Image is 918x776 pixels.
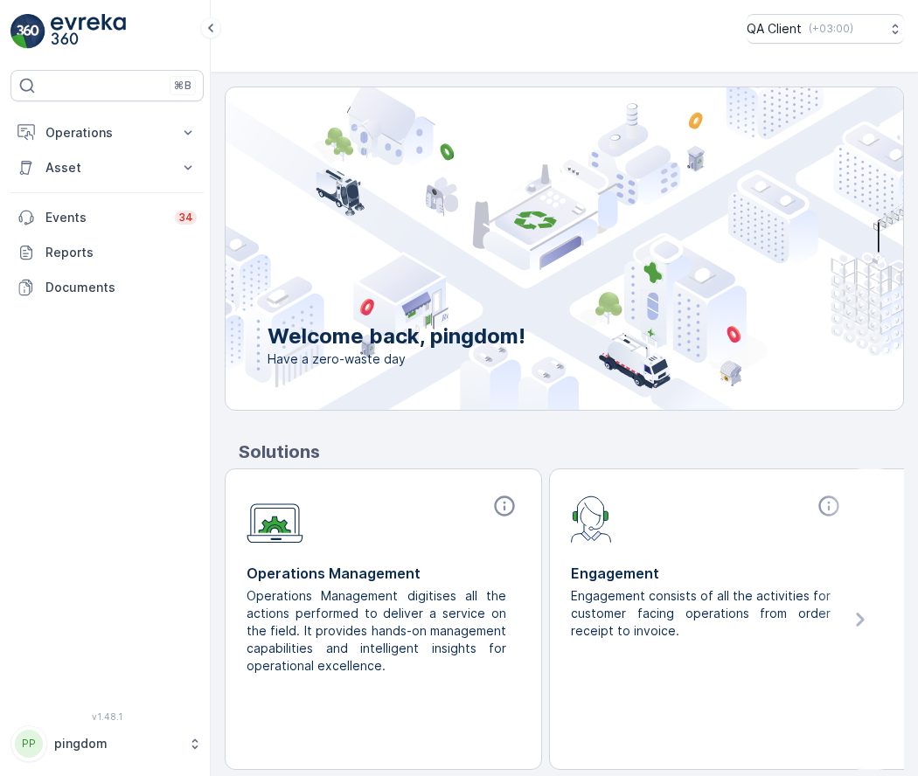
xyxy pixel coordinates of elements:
p: 34 [178,211,193,225]
span: v 1.48.1 [10,711,204,722]
p: Engagement consists of all the activities for customer facing operations from order receipt to in... [571,587,831,640]
p: Reports [45,244,197,261]
p: Operations Management digitises all the actions performed to deliver a service on the field. It p... [247,587,506,675]
p: Operations [45,124,169,142]
p: Engagement [571,563,845,584]
img: logo [10,14,45,49]
p: QA Client [747,20,802,38]
p: Events [45,209,164,226]
p: Documents [45,279,197,296]
span: Have a zero-waste day [268,350,525,368]
button: PPpingdom [10,725,204,762]
p: Asset [45,159,169,177]
button: QA Client(+03:00) [747,14,904,44]
p: Welcome back, pingdom! [268,322,525,350]
img: logo_light-DOdMpM7g.png [51,14,126,49]
a: Events34 [10,200,204,235]
p: ⌘B [174,79,191,93]
p: pingdom [54,735,179,752]
p: Solutions [239,439,904,465]
img: module-icon [571,494,612,543]
img: city illustration [147,87,903,410]
div: PP [15,730,43,758]
p: ( +03:00 ) [809,22,853,36]
button: Asset [10,150,204,185]
a: Reports [10,235,204,270]
p: Operations Management [247,563,520,584]
a: Documents [10,270,204,305]
img: module-icon [247,494,303,544]
button: Operations [10,115,204,150]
